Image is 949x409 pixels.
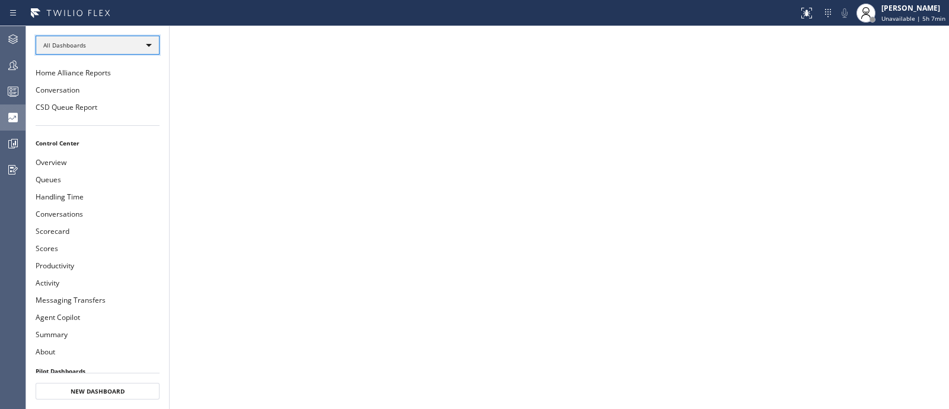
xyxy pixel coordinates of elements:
button: Scores [26,240,169,257]
button: Handling Time [26,188,169,205]
button: Conversation [26,81,169,99]
li: Pilot Dashboards [26,363,169,379]
div: [PERSON_NAME] [881,3,945,13]
span: Unavailable | 5h 7min [881,14,945,23]
button: New Dashboard [36,383,160,400]
button: Home Alliance Reports [26,64,169,81]
button: Mute [836,5,853,21]
button: Activity [26,274,169,291]
button: CSD Queue Report [26,99,169,116]
button: Queues [26,171,169,188]
button: Agent Copilot [26,309,169,326]
li: Control Center [26,135,169,151]
button: Overview [26,154,169,171]
button: About [26,343,169,360]
div: All Dashboards [36,36,160,55]
button: Scorecard [26,223,169,240]
button: Summary [26,326,169,343]
button: Messaging Transfers [26,291,169,309]
button: Productivity [26,257,169,274]
button: Conversations [26,205,169,223]
iframe: dashboard_b794bedd1109 [170,26,949,409]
